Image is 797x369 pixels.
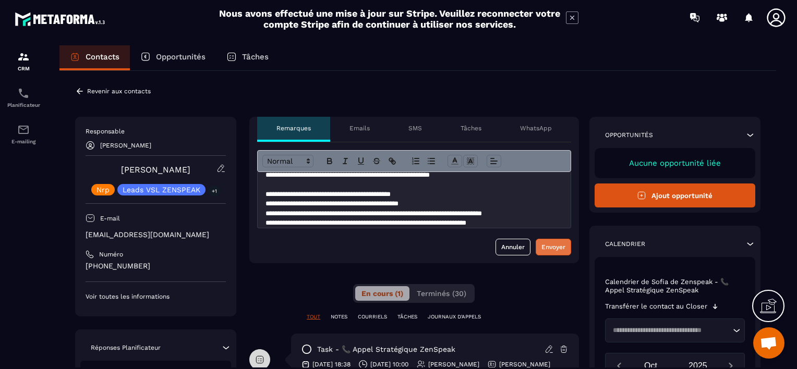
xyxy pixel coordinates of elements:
p: COURRIELS [358,313,387,321]
span: En cours (1) [361,289,403,298]
p: Réponses Planificateur [91,343,161,352]
p: Calendrier [605,240,645,248]
p: Planificateur [3,102,44,108]
div: Ouvrir le chat [753,327,784,359]
p: NOTES [331,313,347,321]
p: [DATE] 18:38 [312,360,351,368]
a: schedulerschedulerPlanificateur [3,79,44,116]
p: CRM [3,66,44,71]
p: [PHONE_NUMBER] [86,261,226,271]
p: Numéro [99,250,123,259]
p: Opportunités [605,131,653,139]
p: Nrp [96,186,110,193]
img: email [17,124,30,136]
p: Voir toutes les informations [86,292,226,301]
div: Envoyer [541,242,565,252]
p: E-mailing [3,139,44,144]
a: Contacts [59,45,130,70]
button: Envoyer [536,239,571,255]
button: Ajout opportunité [595,183,756,207]
p: task - 📞 Appel Stratégique ZenSpeak [317,345,455,354]
input: Search for option [609,325,731,336]
p: [PERSON_NAME] [100,142,151,149]
p: [PERSON_NAME] [499,360,550,368]
button: En cours (1) [355,286,409,301]
p: Leads VSL ZENSPEAK [123,186,200,193]
p: Responsable [86,127,226,136]
img: scheduler [17,87,30,100]
p: SMS [408,124,422,132]
p: TOUT [307,313,320,321]
span: Terminés (30) [417,289,466,298]
p: E-mail [100,214,120,223]
p: Remarques [276,124,311,132]
p: Transférer le contact au Closer [605,302,707,311]
p: TÂCHES [397,313,417,321]
a: [PERSON_NAME] [121,165,190,175]
h2: Nous avons effectué une mise à jour sur Stripe. Veuillez reconnecter votre compte Stripe afin de ... [219,8,561,30]
img: logo [15,9,108,29]
p: Opportunités [156,52,206,62]
a: formationformationCRM [3,43,44,79]
p: Emails [349,124,370,132]
p: [DATE] 10:00 [370,360,408,368]
a: Tâches [216,45,279,70]
div: Search for option [605,318,745,342]
p: Aucune opportunité liée [605,158,745,168]
a: emailemailE-mailing [3,116,44,152]
p: [EMAIL_ADDRESS][DOMAIN_NAME] [86,230,226,240]
p: Tâches [461,124,481,132]
p: JOURNAUX D'APPELS [428,313,481,321]
p: WhatsApp [520,124,552,132]
p: Calendrier de Sofia de Zenspeak - 📞 Appel Stratégique ZenSpeak [605,278,745,294]
button: Terminés (30) [410,286,473,301]
p: [PERSON_NAME] [428,360,479,368]
p: +1 [208,186,221,196]
p: Revenir aux contacts [87,88,151,95]
p: Tâches [242,52,269,62]
button: Annuler [496,239,530,255]
a: Opportunités [130,45,216,70]
img: formation [17,51,30,63]
p: Contacts [86,52,119,62]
